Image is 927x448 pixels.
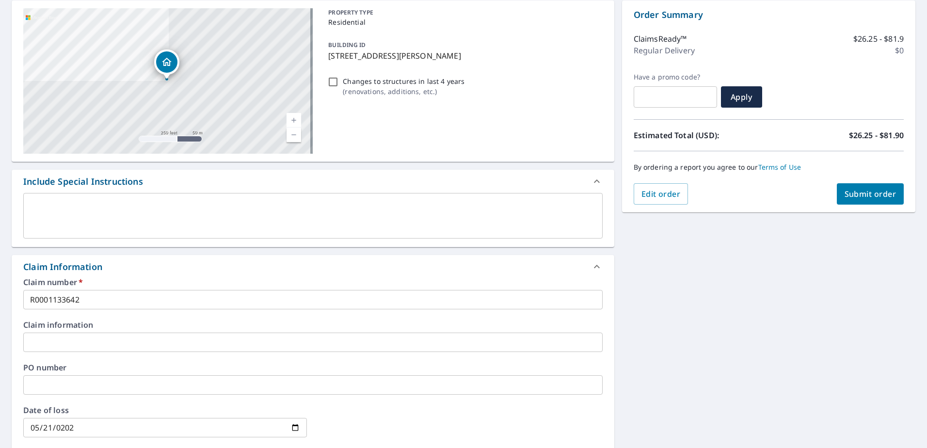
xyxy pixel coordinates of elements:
[23,321,603,329] label: Claim information
[634,73,717,81] label: Have a promo code?
[328,50,598,62] p: [STREET_ADDRESS][PERSON_NAME]
[23,278,603,286] label: Claim number
[328,17,598,27] p: Residential
[634,163,904,172] p: By ordering a report you agree to our
[758,162,801,172] a: Terms of Use
[634,8,904,21] p: Order Summary
[23,175,143,188] div: Include Special Instructions
[154,49,179,80] div: Dropped pin, building 1, Residential property, 200 Gowens Rd Gadsden, AL 35903
[895,45,904,56] p: $0
[12,255,614,278] div: Claim Information
[634,33,687,45] p: ClaimsReady™
[641,189,681,199] span: Edit order
[729,92,754,102] span: Apply
[23,364,603,371] label: PO number
[328,41,366,49] p: BUILDING ID
[287,113,301,128] a: Current Level 17, Zoom In
[23,406,307,414] label: Date of loss
[634,183,688,205] button: Edit order
[721,86,762,108] button: Apply
[837,183,904,205] button: Submit order
[23,260,102,273] div: Claim Information
[343,76,464,86] p: Changes to structures in last 4 years
[845,189,896,199] span: Submit order
[287,128,301,142] a: Current Level 17, Zoom Out
[853,33,904,45] p: $26.25 - $81.9
[343,86,464,96] p: ( renovations, additions, etc. )
[634,45,695,56] p: Regular Delivery
[849,129,904,141] p: $26.25 - $81.90
[328,8,598,17] p: PROPERTY TYPE
[12,170,614,193] div: Include Special Instructions
[634,129,769,141] p: Estimated Total (USD):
